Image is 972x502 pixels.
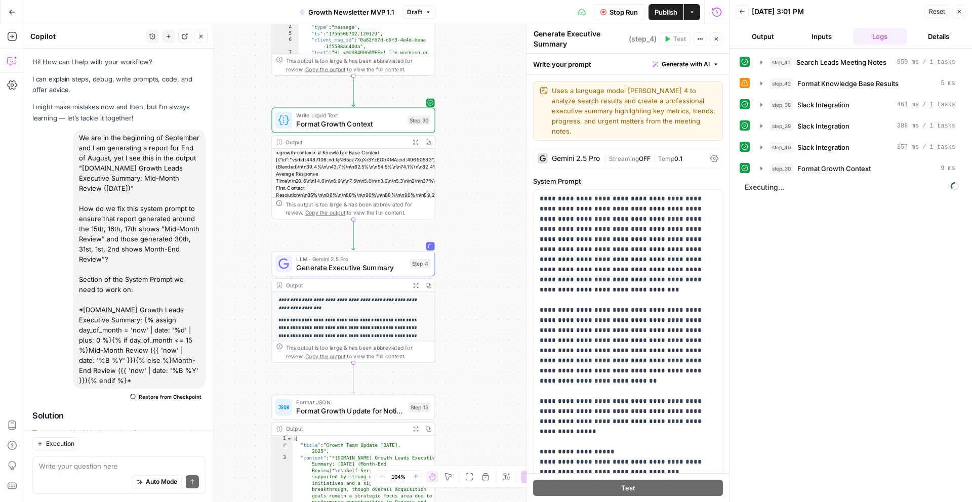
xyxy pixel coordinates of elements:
span: Streaming [609,155,639,162]
textarea: Uses a language model [PERSON_NAME] 4 to analyze search results and create a professional executi... [552,86,716,136]
span: Growth Newsletter MVP 1.1 [308,7,394,17]
div: 1 [272,436,293,442]
p: I might make mistakes now and then, but I’m always learning — let’s tackle it together! [32,102,206,123]
span: Draft [407,8,422,17]
span: Reset [929,7,945,16]
span: Format Growth Context [797,163,871,174]
span: Executing... [742,179,962,195]
div: Output [286,138,407,146]
span: 461 ms / 1 tasks [897,100,955,109]
span: Toggle code folding, rows 1 through 4 [287,436,292,442]
div: 5 [272,30,298,37]
div: This output is too large & has been abbreviated for review. to view the full content. [286,56,431,73]
p: The current Liquid logic needs adjustment to properly handle month transitions and mid-month vs m... [32,428,206,471]
span: 950 ms / 1 tasks [897,58,955,67]
button: Execution [32,437,79,450]
p: I can explain steps, debug, write prompts, code, and offer advice. [32,74,206,95]
textarea: Generate Executive Summary [534,29,626,49]
button: 388 ms / 1 tasks [754,118,961,134]
span: Test [673,34,686,44]
g: Edge from step_30 to step_4 [352,219,355,249]
span: step_42 [769,78,793,89]
span: Auto Mode [146,477,177,486]
span: 357 ms / 1 tasks [897,143,955,152]
g: Edge from step_4 to step_15 [352,363,355,393]
span: | [651,153,658,163]
div: Write Liquid TextFormat Growth ContextStep 30Output<growth-context> # Knowledge Base Context [{"i... [271,107,435,219]
button: Output [736,28,790,45]
button: Generate with AI [649,58,723,71]
button: Stop Run [594,4,644,20]
button: Test [660,32,691,46]
div: Step 4 [410,259,431,269]
div: 6 [272,37,298,50]
div: Copilot [30,31,143,41]
div: Step 15 [408,402,430,412]
span: Format Growth Context [296,118,403,129]
span: Format JSON [296,398,404,407]
span: LLM · Gemini 2.5 Pro [296,255,406,263]
span: Restore from Checkpoint [139,393,201,401]
div: 7 [272,50,298,208]
span: Slack Integration [797,100,849,110]
div: We are in the beginning of September and I am generating a report for End of August, yet I see th... [73,130,206,389]
h2: Solution [32,411,206,421]
span: step_30 [769,163,793,174]
button: Publish [649,4,683,20]
button: Logs [853,28,908,45]
div: 4 [272,24,298,31]
div: Step 30 [407,115,430,125]
p: Hi! How can I help with your workflow? [32,57,206,67]
span: step_38 [769,100,793,110]
button: Auto Mode [132,475,182,488]
div: Write your prompt [527,54,729,74]
span: Stop Run [610,7,638,17]
div: 2 [272,442,293,454]
span: 388 ms / 1 tasks [897,121,955,131]
span: Format Knowledge Base Results [797,78,899,89]
button: Reset [924,5,950,18]
div: Output [286,425,407,433]
span: Generate with AI [662,60,710,69]
button: Inputs [794,28,849,45]
span: Copy the output [305,210,345,216]
span: Copy the output [305,66,345,72]
span: Temp [658,155,674,162]
button: 5 ms [754,75,961,92]
span: | [604,153,609,163]
button: 950 ms / 1 tasks [754,54,961,70]
div: This output is too large & has been abbreviated for review. to view the full content. [286,200,431,217]
button: Draft [402,6,436,19]
span: OFF [639,155,651,162]
span: 9 ms [941,164,955,173]
div: Output [286,281,407,289]
span: 0.1 [674,155,682,162]
span: Slack Integration [797,142,849,152]
button: 357 ms / 1 tasks [754,139,961,155]
span: Slack Integration [797,121,849,131]
span: 104% [391,473,406,481]
button: Test [533,480,723,496]
span: Generate Executive Summary [296,262,406,273]
span: Write Liquid Text [296,111,403,120]
div: Gemini 2.5 Pro [552,155,600,162]
span: Test [621,483,635,493]
span: step_41 [769,57,792,67]
span: ( step_4 ) [629,34,657,44]
div: This output is too large & has been abbreviated for review. to view the full content. [286,343,431,360]
button: 461 ms / 1 tasks [754,97,961,113]
span: Format Growth Update for Notion [296,405,404,416]
span: 5 ms [941,79,955,88]
span: Publish [655,7,677,17]
span: step_39 [769,121,793,131]
span: Search Leads Meeting Notes [796,57,886,67]
g: Edge from step_40 to step_30 [352,76,355,106]
span: Copy the output [305,353,345,359]
span: Execution [46,439,74,448]
button: 9 ms [754,160,961,177]
label: System Prompt [533,176,723,186]
button: Restore from Checkpoint [126,391,206,403]
button: Details [911,28,966,45]
button: Growth Newsletter MVP 1.1 [293,4,400,20]
span: step_40 [769,142,793,152]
